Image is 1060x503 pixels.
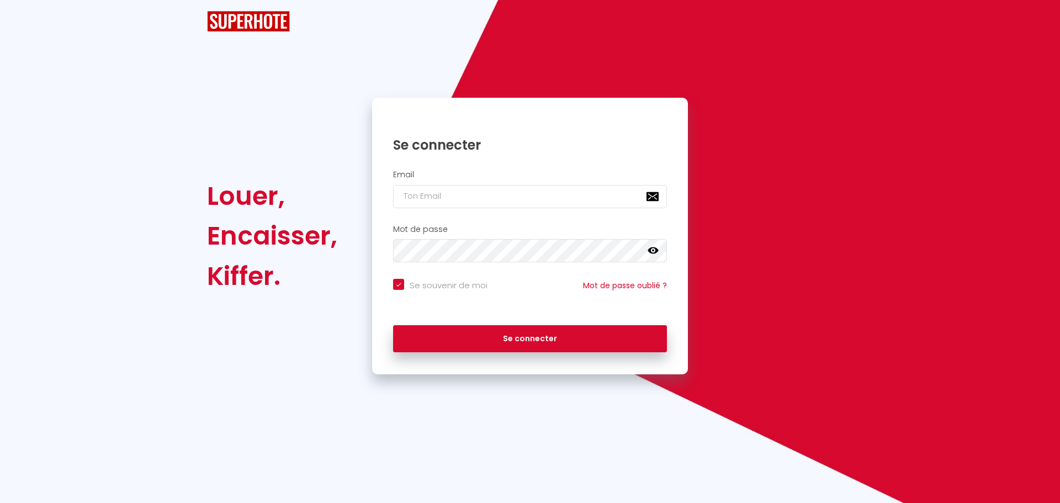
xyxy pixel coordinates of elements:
[393,325,667,353] button: Se connecter
[207,11,290,31] img: SuperHote logo
[583,280,667,291] a: Mot de passe oublié ?
[393,225,667,234] h2: Mot de passe
[393,185,667,208] input: Ton Email
[207,216,337,256] div: Encaisser,
[393,136,667,153] h1: Se connecter
[207,176,337,216] div: Louer,
[207,256,337,296] div: Kiffer.
[393,170,667,179] h2: Email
